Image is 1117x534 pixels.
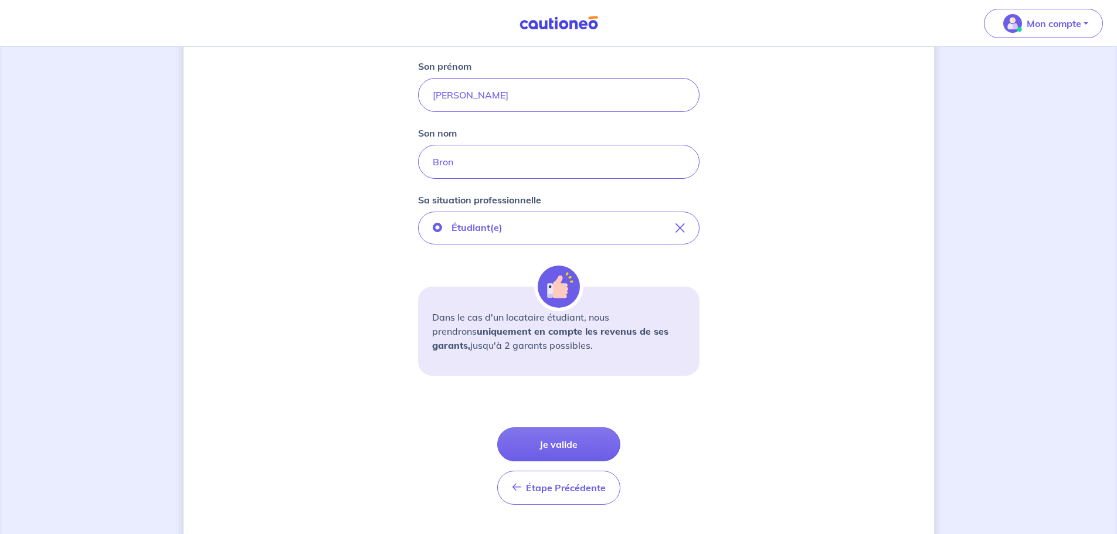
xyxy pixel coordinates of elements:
[418,78,700,112] input: John
[526,482,606,494] span: Étape Précédente
[1027,16,1081,30] p: Mon compte
[497,471,620,505] button: Étape Précédente
[538,266,580,308] img: illu_alert_hand.svg
[418,212,700,244] button: Étudiant(e)
[418,126,457,140] p: Son nom
[984,9,1103,38] button: illu_account_valid_menu.svgMon compte
[418,145,700,179] input: Doe
[418,59,471,73] p: Son prénom
[432,325,668,351] strong: uniquement en compte les revenus de ses garants,
[1003,14,1022,33] img: illu_account_valid_menu.svg
[515,16,603,30] img: Cautioneo
[451,220,503,234] p: Étudiant(e)
[432,310,685,352] p: Dans le cas d'un locataire étudiant, nous prendrons jusqu'à 2 garants possibles.
[497,427,620,461] button: Je valide
[418,193,541,207] p: Sa situation professionnelle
